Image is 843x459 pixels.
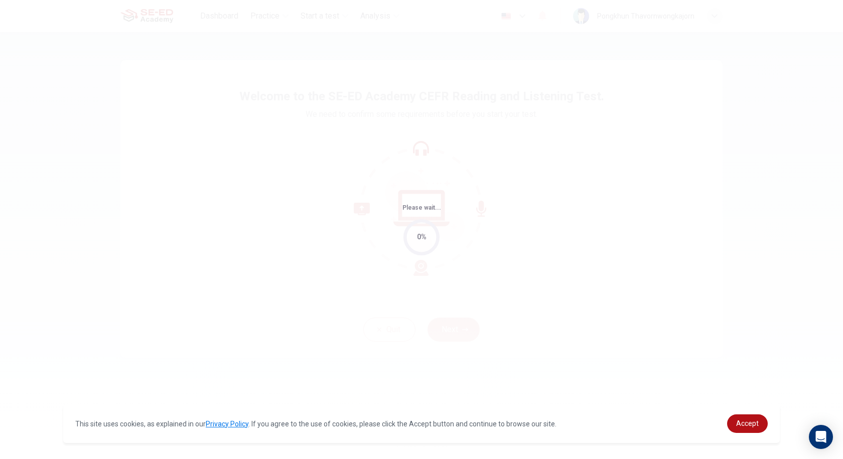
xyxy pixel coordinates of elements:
div: 0% [417,231,427,243]
span: Accept [736,419,759,427]
a: dismiss cookie message [727,414,768,433]
div: cookieconsent [63,404,780,443]
div: Open Intercom Messenger [809,425,833,449]
span: This site uses cookies, as explained in our . If you agree to the use of cookies, please click th... [75,420,556,428]
span: Please wait... [402,204,441,211]
a: Privacy Policy [206,420,248,428]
